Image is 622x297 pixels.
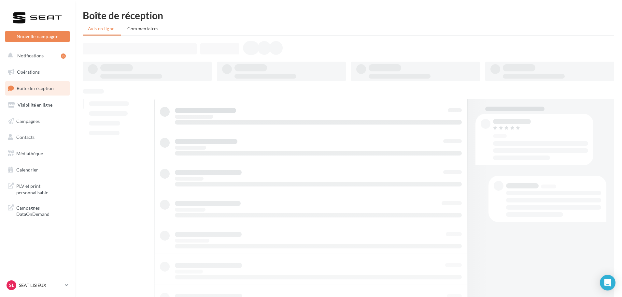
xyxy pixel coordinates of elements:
span: Opérations [17,69,40,75]
a: Campagnes [4,114,71,128]
div: Boîte de réception [83,10,614,20]
a: Calendrier [4,163,71,177]
span: Visibilité en ligne [18,102,52,108]
a: PLV et print personnalisable [4,179,71,198]
span: Commentaires [127,26,159,31]
a: Boîte de réception [4,81,71,95]
div: Open Intercom Messenger [600,275,615,290]
span: Boîte de réception [17,85,54,91]
a: Visibilité en ligne [4,98,71,112]
span: PLV et print personnalisable [16,182,67,196]
span: Médiathèque [16,151,43,156]
p: SEAT LISIEUX [19,282,62,289]
span: Campagnes [16,118,40,124]
div: 3 [61,53,66,59]
a: Opérations [4,65,71,79]
a: Campagnes DataOnDemand [4,201,71,220]
span: Notifications [17,53,44,58]
span: Campagnes DataOnDemand [16,203,67,217]
span: SL [9,282,14,289]
a: Contacts [4,130,71,144]
span: Contacts [16,134,35,140]
span: Calendrier [16,167,38,172]
a: SL SEAT LISIEUX [5,279,70,291]
a: Médiathèque [4,147,71,160]
button: Nouvelle campagne [5,31,70,42]
button: Notifications 3 [4,49,68,63]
